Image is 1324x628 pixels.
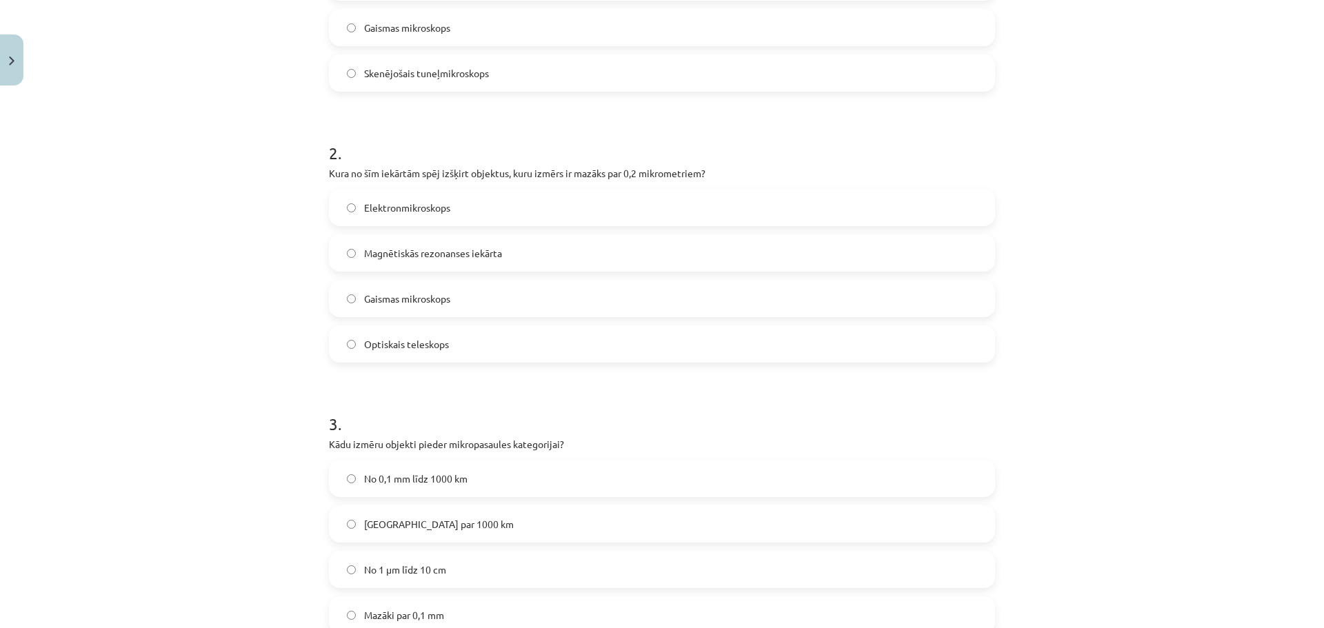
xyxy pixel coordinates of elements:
[347,294,356,303] input: Gaismas mikroskops
[9,57,14,65] img: icon-close-lesson-0947bae3869378f0d4975bcd49f059093ad1ed9edebbc8119c70593378902aed.svg
[329,119,995,162] h1: 2 .
[329,166,995,181] p: Kura no šīm iekārtām spēj izšķirt objektus, kuru izmērs ir mazāks par 0,2 mikrometriem?
[347,340,356,349] input: Optiskais teleskops
[364,517,514,531] span: [GEOGRAPHIC_DATA] par 1000 km
[364,472,468,486] span: No 0,1 mm līdz 1000 km
[329,390,995,433] h1: 3 .
[347,474,356,483] input: No 0,1 mm līdz 1000 km
[347,249,356,258] input: Magnētiskās rezonanses iekārta
[364,66,489,81] span: Skenējošais tuneļmikroskops
[347,520,356,529] input: [GEOGRAPHIC_DATA] par 1000 km
[364,563,446,577] span: No 1 μm līdz 10 cm
[364,21,450,35] span: Gaismas mikroskops
[347,203,356,212] input: Elektronmikroskops
[347,23,356,32] input: Gaismas mikroskops
[364,201,450,215] span: Elektronmikroskops
[364,337,449,352] span: Optiskais teleskops
[329,437,995,452] p: Kādu izmēru objekti pieder mikropasaules kategorijai?
[347,565,356,574] input: No 1 μm līdz 10 cm
[364,608,444,622] span: Mazāki par 0,1 mm
[364,246,502,261] span: Magnētiskās rezonanses iekārta
[347,69,356,78] input: Skenējošais tuneļmikroskops
[364,292,450,306] span: Gaismas mikroskops
[347,611,356,620] input: Mazāki par 0,1 mm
